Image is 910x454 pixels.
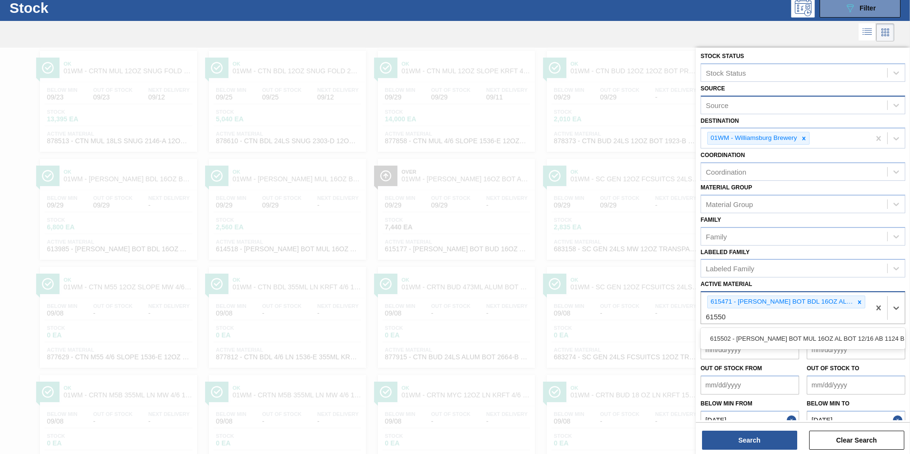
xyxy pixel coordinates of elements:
[708,132,799,144] div: 01WM - Williamsburg Brewery
[701,118,739,124] label: Destination
[787,411,799,430] button: Close
[893,411,905,430] button: Close
[701,152,745,158] label: Coordination
[701,249,750,256] label: Labeled Family
[706,168,746,176] div: Coordination
[701,53,744,59] label: Stock Status
[10,2,152,13] h1: Stock
[859,23,876,41] div: List Vision
[701,184,752,191] label: Material Group
[807,400,850,407] label: Below Min to
[807,340,905,359] input: mm/dd/yyyy
[371,44,540,152] a: ÍconeOk01WM - CTN MUL 12OZ SLOPE KRFT 4/6 1536-EBelow Min09/29Out Of Stock09/29Next Delivery09/11...
[706,200,753,208] div: Material Group
[706,101,729,109] div: Source
[708,296,854,308] div: 615471 - [PERSON_NAME] BOT BDL 16OZ AL BOT 12/16 AB 0924 B
[706,69,746,77] div: Stock Status
[202,44,371,152] a: ÍconeOk01WM - CTN BDL 12OZ SNUG FOLD 24LS BOT PKBelow Min09/25Out Of Stock09/25Next Delivery09/12...
[807,411,905,430] input: mm/dd/yyyy
[540,44,709,152] a: ÍconeOk01WM - CTN BUD 12OZ 12OZ BOT PREPR 24LS 1923-BBelow Min09/29Out Of Stock09/29Next Delivery...
[709,44,878,152] a: ÍconeOut01WM - CTN MUL 12OZ LN PREPR 24LS 1923-ABelow Min09/29Out Of Stock09/29Next Delivery09/08...
[701,217,721,223] label: Family
[706,232,727,240] div: Family
[860,4,876,12] span: Filter
[701,411,799,430] input: mm/dd/yyyy
[701,375,799,395] input: mm/dd/yyyy
[33,44,202,152] a: ÍconeOk01WM - CRTN MUL 12OZ SNUG FOLD 18LS 2146-A AQUEOUS COATINGBelow Min09/23Out Of Stock09/23N...
[876,23,894,41] div: Card Vision
[807,375,905,395] input: mm/dd/yyyy
[701,400,752,407] label: Below Min from
[701,330,905,347] div: 615502 - [PERSON_NAME] BOT MUL 16OZ AL BOT 12/16 AB 1124 B
[701,85,725,92] label: Source
[807,365,859,372] label: Out of Stock to
[701,281,752,287] label: Active Material
[701,340,799,359] input: mm/dd/yyyy
[706,265,754,273] div: Labeled Family
[701,365,762,372] label: Out of Stock from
